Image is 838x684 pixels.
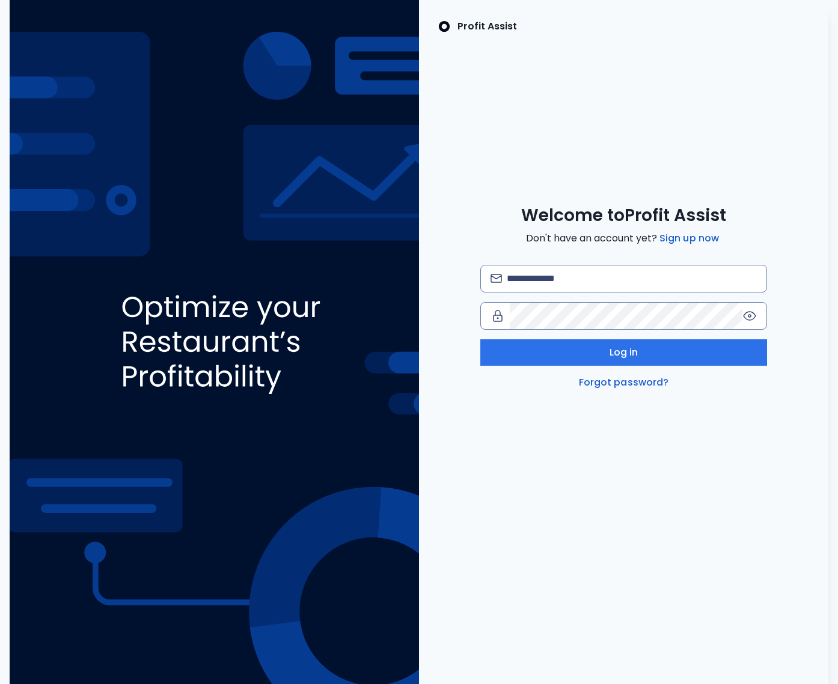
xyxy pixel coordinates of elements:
a: Forgot password? [577,375,671,390]
span: Welcome to Profit Assist [521,205,726,226]
button: Log in [480,339,767,366]
span: Don't have an account yet? [526,231,721,246]
img: email [491,274,502,283]
span: Log in [610,345,638,360]
p: Profit Assist [457,19,517,34]
a: Sign up now [657,231,721,246]
img: SpotOn Logo [438,19,450,34]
